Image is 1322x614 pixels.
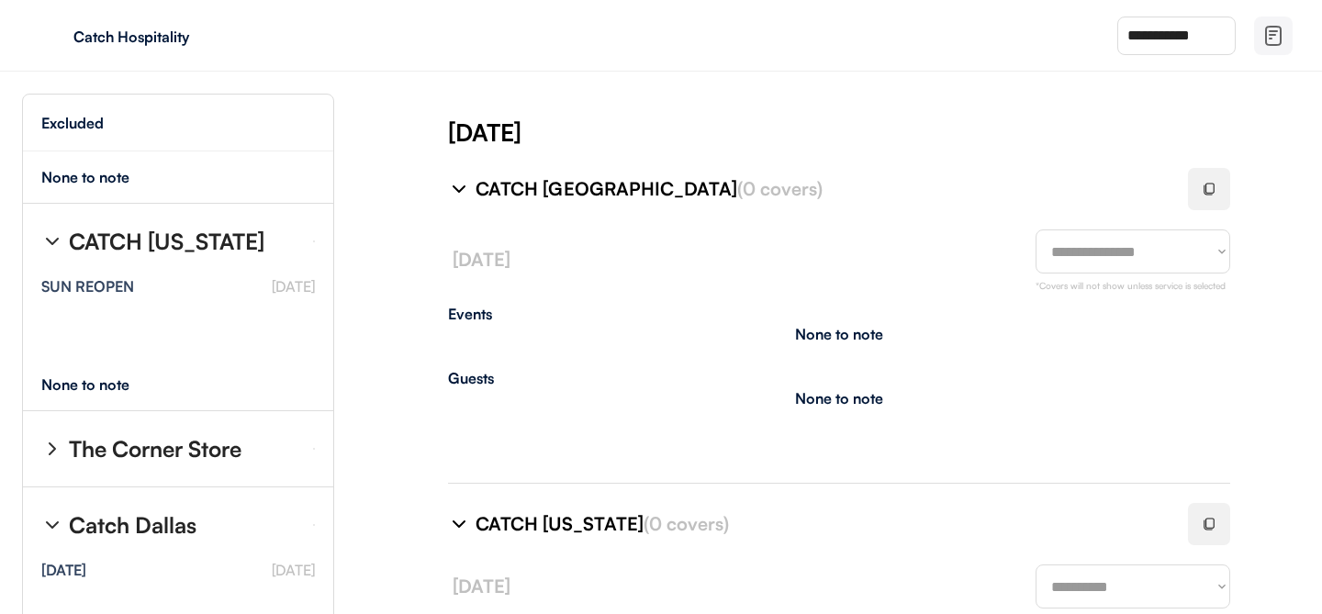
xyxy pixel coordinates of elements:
[69,514,196,536] div: Catch Dallas
[1036,280,1226,291] font: *Covers will not show unless service is selected
[41,116,104,130] div: Excluded
[37,21,66,50] img: yH5BAEAAAAALAAAAAABAAEAAAIBRAA7
[448,307,1230,321] div: Events
[453,575,510,597] font: [DATE]
[476,511,1166,537] div: CATCH [US_STATE]
[644,512,729,535] font: (0 covers)
[795,391,883,406] div: None to note
[795,327,883,341] div: None to note
[272,277,315,296] font: [DATE]
[737,177,823,200] font: (0 covers)
[476,176,1166,202] div: CATCH [GEOGRAPHIC_DATA]
[272,561,315,579] font: [DATE]
[448,513,470,535] img: chevron-right%20%281%29.svg
[73,29,305,44] div: Catch Hospitality
[453,248,510,271] font: [DATE]
[69,438,241,460] div: The Corner Store
[448,371,1230,385] div: Guests
[41,377,163,392] div: None to note
[69,230,264,252] div: CATCH [US_STATE]
[448,116,1322,149] div: [DATE]
[41,514,63,536] img: chevron-right%20%281%29.svg
[41,230,63,252] img: chevron-right%20%281%29.svg
[41,170,163,184] div: None to note
[41,438,63,460] img: chevron-right%20%281%29.svg
[1262,25,1284,47] img: file-02.svg
[41,563,86,577] div: [DATE]
[448,178,470,200] img: chevron-right%20%281%29.svg
[41,279,134,294] div: SUN REOPEN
